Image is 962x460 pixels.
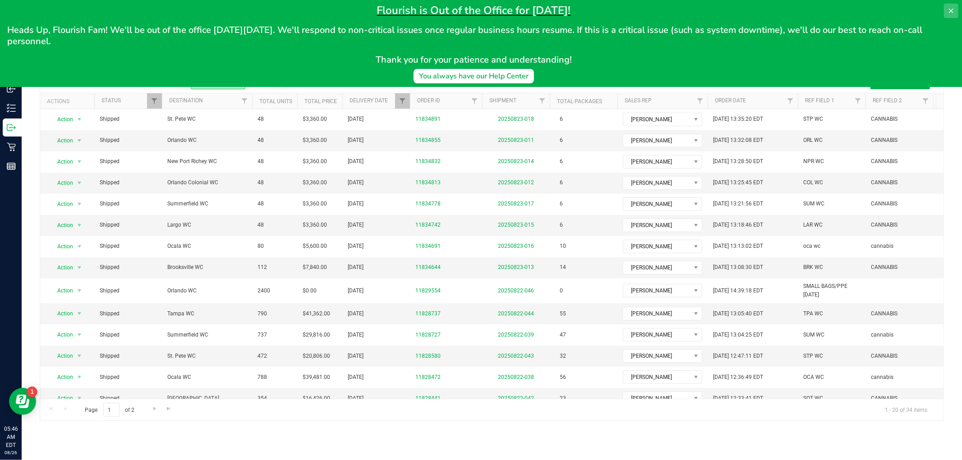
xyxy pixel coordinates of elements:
[49,219,74,232] span: Action
[348,287,364,295] span: [DATE]
[7,162,16,171] inline-svg: Reports
[167,115,247,123] span: St. Pete WC
[167,373,247,382] span: Ocala WC
[237,93,252,109] a: Filter
[415,352,441,360] a: 11828580
[348,263,364,272] span: [DATE]
[303,115,327,123] span: $3,360.00
[258,373,267,382] span: 788
[498,243,534,249] a: 20250823-016
[555,219,567,232] span: 6
[871,221,898,229] span: CANNABIS
[623,371,690,383] span: [PERSON_NAME]
[74,371,85,383] span: select
[348,242,364,250] span: [DATE]
[167,310,247,318] span: Tampa WC
[415,373,441,382] a: 11828472
[100,352,156,360] span: Shipped
[49,113,74,126] span: Action
[348,352,364,360] span: [DATE]
[415,287,441,295] a: 11829554
[100,178,156,187] span: Shipped
[7,123,16,132] inline-svg: Outbound
[623,240,690,253] span: [PERSON_NAME]
[258,310,267,318] span: 790
[303,178,327,187] span: $3,360.00
[623,284,690,297] span: [PERSON_NAME]
[169,97,203,104] a: Destination
[498,179,534,186] a: 20250823-012
[303,200,327,208] span: $3,360.00
[803,310,823,318] span: TPA WC
[49,155,74,168] span: Action
[803,394,823,403] span: SOT WC
[303,157,327,166] span: $3,360.00
[49,177,74,189] span: Action
[415,221,441,229] a: 11834742
[77,403,142,417] span: Page of 2
[49,284,74,297] span: Action
[49,392,74,405] span: Action
[871,263,898,272] span: CANNABIS
[415,263,441,272] a: 11834644
[258,136,264,145] span: 48
[103,403,120,417] input: 1
[258,331,267,339] span: 737
[167,221,247,229] span: Largo WC
[148,403,161,415] a: Go to the next page
[74,307,85,320] span: select
[415,394,441,403] a: 11828441
[74,328,85,341] span: select
[100,263,156,272] span: Shipped
[803,157,824,166] span: NPR WC
[258,115,264,123] span: 48
[415,178,441,187] a: 11834813
[498,222,534,228] a: 20250823-015
[258,394,267,403] span: 354
[259,98,292,105] a: Total Units
[713,287,763,295] span: [DATE] 14:39:18 EDT
[498,116,534,122] a: 20250823-018
[303,331,330,339] span: $29,816.00
[623,328,690,341] span: [PERSON_NAME]
[713,242,763,250] span: [DATE] 13:13:02 EDT
[258,242,264,250] span: 80
[167,200,247,208] span: Summerfield WC
[348,178,364,187] span: [DATE]
[623,219,690,232] span: [PERSON_NAME]
[100,394,156,403] span: Shipped
[100,136,156,145] span: Shipped
[498,200,534,207] a: 20250823-017
[350,97,388,104] a: Delivery Date
[803,373,824,382] span: OCA WC
[303,136,327,145] span: $3,360.00
[555,197,567,210] span: 6
[623,155,690,168] span: [PERSON_NAME]
[555,328,571,342] span: 47
[100,115,156,123] span: Shipped
[555,392,571,405] span: 23
[101,97,121,104] a: Status
[803,136,823,145] span: ORL WC
[713,115,763,123] span: [DATE] 13:35:20 EDT
[713,373,763,382] span: [DATE] 12:36:49 EDT
[49,307,74,320] span: Action
[74,177,85,189] span: select
[713,394,763,403] span: [DATE] 12:33:41 EDT
[74,350,85,362] span: select
[693,93,708,109] a: Filter
[713,178,763,187] span: [DATE] 13:25:45 EDT
[377,3,571,18] span: Flourish is Out of the Office for [DATE]!
[498,332,534,338] a: 20250822-039
[623,134,690,147] span: [PERSON_NAME]
[49,240,74,253] span: Action
[415,115,441,123] a: 11834891
[167,136,247,145] span: Orlando WC
[851,93,865,109] a: Filter
[555,371,571,384] span: 56
[713,157,763,166] span: [DATE] 13:28:50 EDT
[498,158,534,164] a: 20250823-014
[167,242,247,250] span: Ocala WC
[625,97,652,104] a: Sales Rep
